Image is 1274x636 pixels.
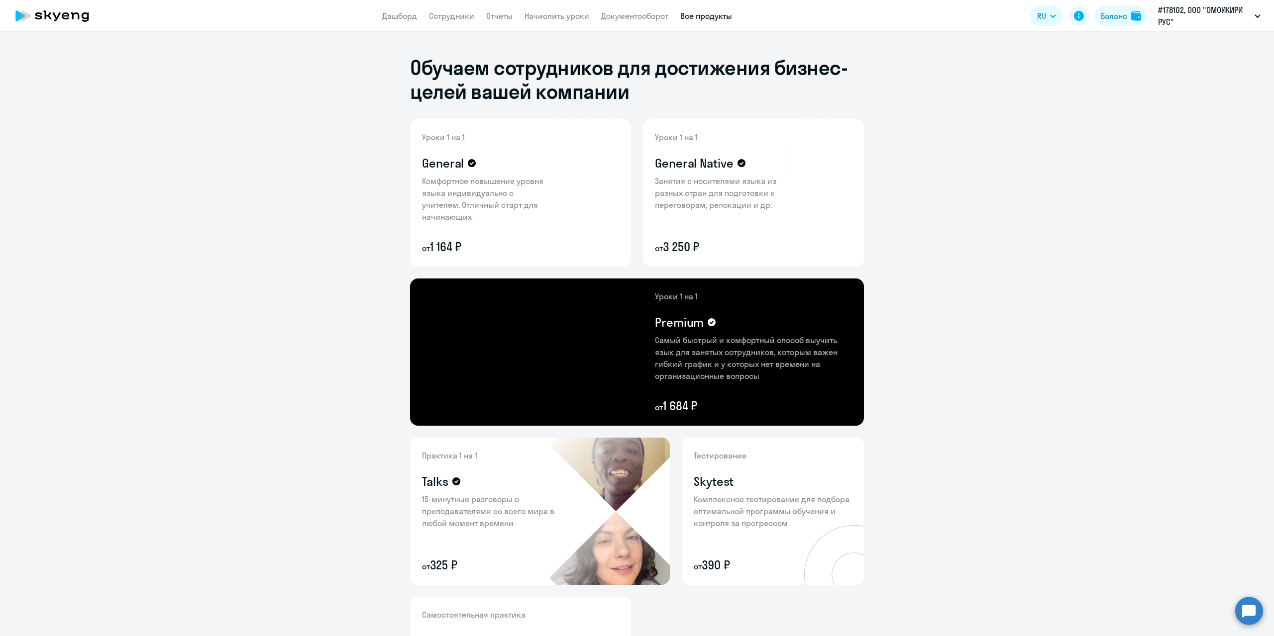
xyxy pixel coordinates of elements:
[655,155,734,171] h4: General Native
[1101,10,1127,22] div: Баланс
[643,119,800,267] img: general-native-content-bg.png
[655,334,852,382] p: Самый быстрый и комфортный способ выучить язык для занятых сотрудников, которым важен гибкий граф...
[694,561,702,571] small: от
[655,131,784,143] p: Уроки 1 на 1
[422,243,430,253] small: от
[422,131,551,143] p: Уроки 1 на 1
[1131,11,1141,21] img: balance
[422,473,448,489] h4: Talks
[429,11,474,21] a: Сотрудники
[1158,4,1251,28] p: #178102, ООО "ОМОИКИРИ РУС"
[410,119,560,267] img: general-content-bg.png
[422,609,551,621] p: Самостоятельная практика
[1095,6,1147,26] button: Балансbalance
[1153,4,1266,28] button: #178102, ООО "ОМОИКИРИ РУС"
[517,278,864,426] img: premium-content-bg.png
[422,561,430,571] small: от
[422,239,551,255] p: 1 164 ₽
[694,557,852,573] p: 390 ₽
[549,438,670,585] img: talks-bg.png
[694,473,734,489] h4: Skytest
[422,450,561,461] p: Практика 1 на 1
[694,450,852,461] p: Тестирование
[655,314,704,330] h4: Premium
[422,557,561,573] p: 325 ₽
[680,11,732,21] a: Все продукты
[655,243,663,253] small: от
[422,175,551,223] p: Комфортное повышение уровня языка индивидуально с учителем. Отличный старт для начинающих
[655,239,784,255] p: 3 250 ₽
[601,11,668,21] a: Документооборот
[382,11,417,21] a: Дашборд
[1037,10,1046,22] span: RU
[655,175,784,211] p: Занятия с носителями языка из разных стран для подготовки к переговорам, релокации и др.
[655,398,852,414] p: 1 684 ₽
[525,11,589,21] a: Начислить уроки
[655,290,852,302] p: Уроки 1 на 1
[486,11,513,21] a: Отчеты
[410,56,864,103] h1: Обучаем сотрудников для достижения бизнес-целей вашей компании
[1030,6,1063,26] button: RU
[422,493,561,529] p: 15-минутные разговоры с преподавателями со всего мира в любой момент времени
[694,493,852,529] p: Комплексное тестирование для подбора оптимальной программы обучения и контроля за прогрессом
[422,155,464,171] h4: General
[655,402,663,412] small: от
